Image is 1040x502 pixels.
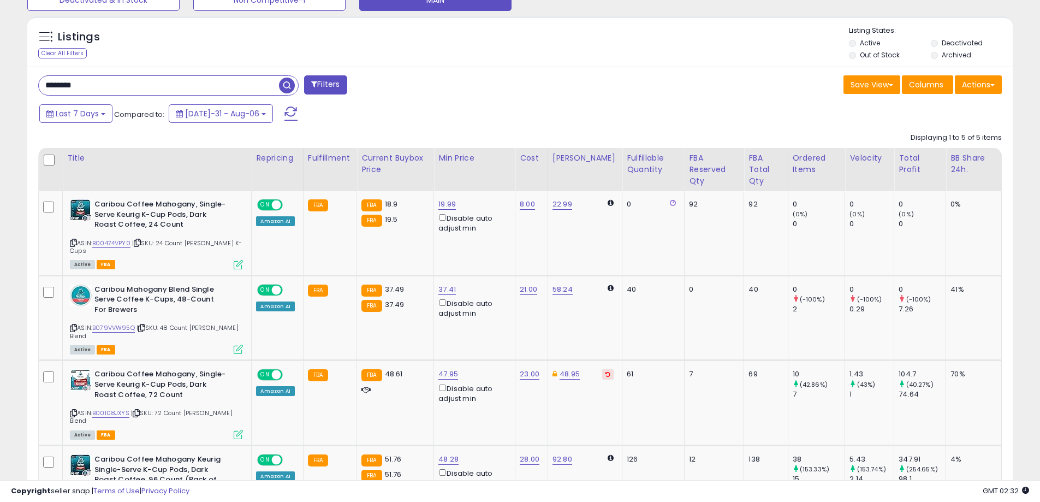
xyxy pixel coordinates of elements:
span: | SKU: 48 Count [PERSON_NAME] Blend [70,323,239,340]
label: Deactivated [942,38,983,48]
a: 47.95 [438,369,458,380]
h5: Listings [58,29,100,45]
a: 48.28 [438,454,459,465]
a: 23.00 [520,369,539,380]
div: 138 [748,454,779,464]
div: 5.43 [849,454,894,464]
a: Terms of Use [93,486,140,496]
div: 0 [899,219,946,229]
b: Caribou Mahogany Blend Single Serve Coffee K-Cups, 48-Count For Brewers [94,285,227,318]
div: Disable auto adjust min [438,467,507,488]
span: 37.49 [385,299,405,310]
img: 51jLck-ugsL._SL40_.jpg [70,369,92,391]
span: [DATE]-31 - Aug-06 [185,108,259,119]
a: B079VVW95Q [92,323,135,333]
div: 10 [793,369,845,379]
span: 51.76 [385,469,402,480]
small: FBA [308,285,328,297]
div: 7 [689,369,735,379]
button: Save View [843,75,900,94]
span: ON [259,285,272,294]
span: | SKU: 72 Count [PERSON_NAME] Blend [70,409,233,425]
div: Amazon AI [256,216,294,226]
div: FBA Reserved Qty [689,152,739,187]
div: 1.43 [849,369,894,379]
img: 51qd1Scz1WL._SL40_.jpg [70,454,92,476]
div: 0 [849,219,894,229]
small: FBA [308,454,328,466]
div: Amazon AI [256,386,294,396]
span: OFF [281,285,299,294]
div: Velocity [849,152,889,164]
span: ON [259,200,272,210]
div: 0 [793,219,845,229]
a: 92.80 [552,454,572,465]
b: Caribou Coffee Mahogany, Single-Serve Keurig K-Cup Pods, Dark Roast Coffee, 72 Count [94,369,227,403]
span: FBA [97,345,115,355]
span: 48.61 [385,369,403,379]
a: Privacy Policy [141,486,189,496]
div: 40 [748,285,779,294]
img: 51CB80q-dAL._SL40_.jpg [70,199,92,221]
span: 18.9 [385,199,398,209]
div: 347.91 [899,454,946,464]
small: (0%) [849,210,865,218]
button: [DATE]-31 - Aug-06 [169,104,273,123]
div: Current Buybox Price [361,152,429,175]
div: Ordered Items [793,152,841,175]
a: 58.24 [552,284,573,295]
span: OFF [281,456,299,465]
img: 41pLz9hcXCL._SL40_.jpg [70,285,92,306]
a: 48.95 [560,369,580,380]
div: 70% [950,369,993,379]
div: Cost [520,152,543,164]
div: 7 [793,389,845,399]
b: Caribou Coffee Mahogany, Single-Serve Keurig K-Cup Pods, Dark Roast Coffee, 24 Count [94,199,227,233]
small: FBA [308,369,328,381]
a: B00I08JXYS [92,409,129,418]
span: FBA [97,430,115,440]
a: 19.99 [438,199,456,210]
label: Out of Stock [860,50,900,60]
a: B00474VPY0 [92,239,130,248]
a: 21.00 [520,284,537,295]
small: FBA [361,199,382,211]
div: 92 [689,199,735,209]
div: 74.64 [899,389,946,399]
div: seller snap | | [11,486,189,497]
span: 2025-08-14 02:32 GMT [983,486,1029,496]
span: FBA [97,260,115,269]
span: Columns [909,79,943,90]
small: (42.86%) [800,380,828,389]
div: 0% [950,199,993,209]
label: Archived [942,50,971,60]
div: 0 [627,199,676,209]
div: 0 [899,199,946,209]
div: 0 [689,285,735,294]
div: 0 [899,285,946,294]
span: 51.76 [385,454,402,464]
div: Disable auto adjust min [438,382,507,404]
a: 28.00 [520,454,539,465]
div: Disable auto adjust min [438,297,507,318]
div: Disable auto adjust min [438,212,507,233]
div: 92 [748,199,779,209]
small: FBA [361,285,382,297]
b: Caribou Coffee Mahogany Keurig Single-Serve K-Cup Pods, Dark Roast Coffee, 96 Count (Pack of 4) [94,454,227,498]
button: Last 7 Days [39,104,112,123]
small: (-100%) [906,295,931,304]
div: 12 [689,454,735,464]
div: 61 [627,369,676,379]
div: 69 [748,369,779,379]
span: 37.49 [385,284,405,294]
div: Displaying 1 to 5 of 5 items [911,133,1002,143]
div: ASIN: [70,199,243,268]
small: (153.33%) [800,465,829,474]
button: Actions [955,75,1002,94]
a: 37.41 [438,284,456,295]
span: All listings currently available for purchase on Amazon [70,260,95,269]
div: 40 [627,285,676,294]
button: Columns [902,75,953,94]
small: FBA [361,369,382,381]
div: Fulfillment [308,152,352,164]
